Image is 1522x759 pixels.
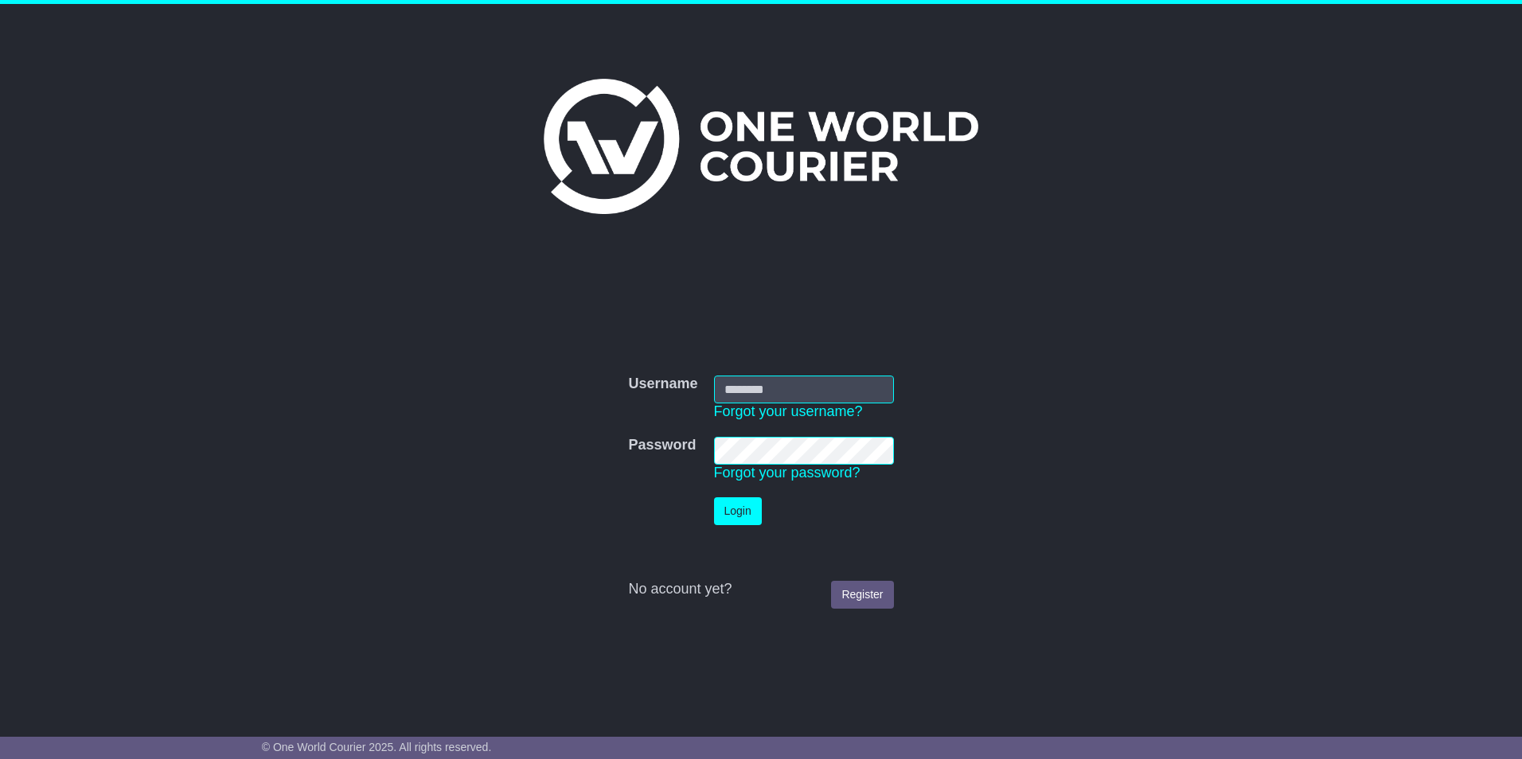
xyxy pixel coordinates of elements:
img: One World [544,79,978,214]
span: © One World Courier 2025. All rights reserved. [262,741,492,753]
a: Forgot your username? [714,403,863,419]
label: Username [628,376,697,393]
a: Register [831,581,893,609]
button: Login [714,497,762,525]
label: Password [628,437,696,454]
div: No account yet? [628,581,893,598]
a: Forgot your password? [714,465,861,481]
